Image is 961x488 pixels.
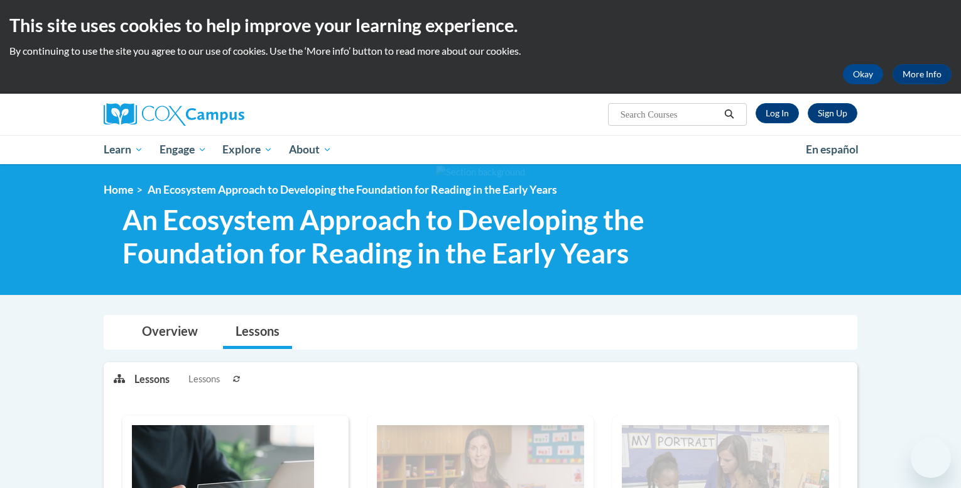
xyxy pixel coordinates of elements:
[619,107,720,122] input: Search Courses
[214,135,281,164] a: Explore
[911,438,951,478] iframe: Button to launch messaging window
[843,64,883,84] button: Okay
[160,142,207,157] span: Engage
[808,103,857,123] a: Register
[9,44,952,58] p: By continuing to use the site you agree to our use of cookies. Use the ‘More info’ button to read...
[806,143,859,156] span: En español
[281,135,340,164] a: About
[756,103,799,123] a: Log In
[151,135,215,164] a: Engage
[9,13,952,38] h2: This site uses cookies to help improve your learning experience.
[188,372,220,386] span: Lessons
[129,316,210,349] a: Overview
[104,103,244,126] img: Cox Campus
[95,135,151,164] a: Learn
[720,107,739,122] button: Search
[104,142,143,157] span: Learn
[122,203,683,270] span: An Ecosystem Approach to Developing the Foundation for Reading in the Early Years
[223,316,292,349] a: Lessons
[148,183,557,196] span: An Ecosystem Approach to Developing the Foundation for Reading in the Early Years
[134,372,170,386] p: Lessons
[289,142,332,157] span: About
[893,64,952,84] a: More Info
[104,183,133,196] a: Home
[85,135,876,164] div: Main menu
[798,136,867,163] a: En español
[222,142,273,157] span: Explore
[436,165,525,179] img: Section background
[104,103,342,126] a: Cox Campus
